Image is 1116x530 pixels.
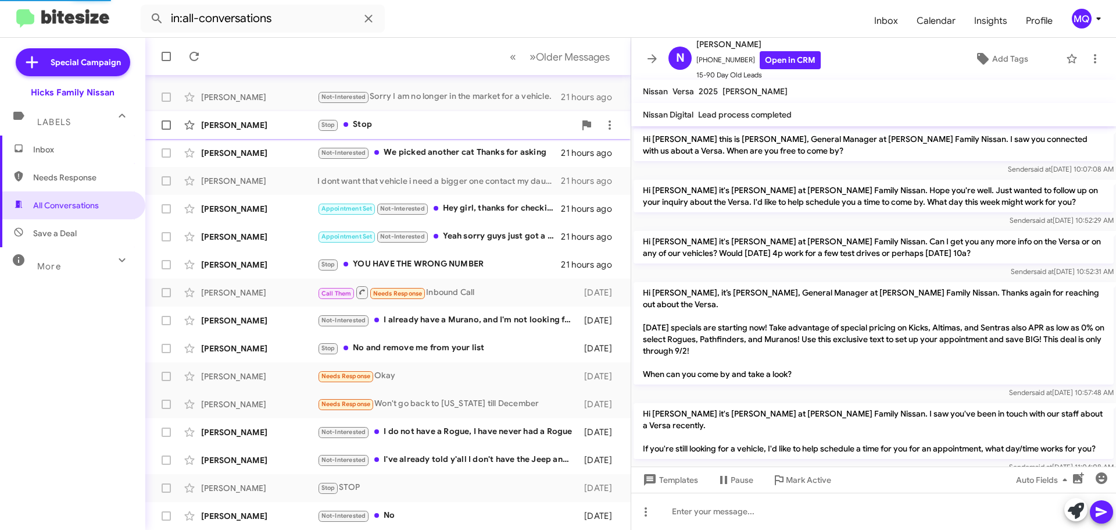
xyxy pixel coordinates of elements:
span: Sender [DATE] 10:52:31 AM [1011,267,1114,276]
div: [PERSON_NAME] [201,203,317,215]
div: [PERSON_NAME] [201,454,317,466]
span: Not-Interested [380,205,425,212]
span: Nissan Digital [643,109,693,120]
div: I've already told y'all I don't have the Jeep any longer I traded it in a year ago [317,453,578,467]
div: Won't go back to [US_STATE] till December [317,397,578,411]
span: N [676,49,685,67]
div: I already have a Murano, and I'm not looking for another vehicle right now. I don't know how this... [317,314,578,327]
span: [PERSON_NAME] [722,86,788,97]
span: Needs Response [321,400,371,408]
div: MQ [1072,9,1092,29]
span: Add Tags [992,48,1028,69]
div: [PERSON_NAME] [201,147,317,159]
a: Special Campaign [16,48,130,76]
span: said at [1032,216,1053,225]
span: Call Them [321,290,352,297]
div: We picked another cat Thanks for asking [317,146,561,159]
span: Stop [321,121,335,129]
div: [PERSON_NAME] [201,175,317,187]
span: All Conversations [33,200,99,211]
span: Pause [731,469,753,490]
span: Not-Interested [321,428,366,436]
span: Inbox [33,144,132,155]
div: [PERSON_NAME] [201,231,317,243]
p: Hi [PERSON_NAME] this is [PERSON_NAME], General Manager at [PERSON_NAME] Family Nissan. I saw you... [634,129,1114,161]
span: [PERSON_NAME] [696,37,821,51]
div: Inbound Call [317,285,578,300]
span: Stop [321,344,335,352]
span: Stop [321,484,335,492]
div: I do not have a Rogue, I have never had a Rogue [317,425,578,439]
p: Hi [PERSON_NAME] it's [PERSON_NAME] at [PERSON_NAME] Family Nissan. I saw you've been in touch wi... [634,403,1114,459]
span: Sender [DATE] 11:04:08 AM [1009,463,1114,471]
span: Needs Response [373,290,423,297]
div: [PERSON_NAME] [201,343,317,354]
div: 21 hours ago [561,203,621,215]
span: Mark Active [786,469,831,490]
span: Needs Response [321,372,371,380]
span: Versa [673,86,694,97]
span: Needs Response [33,172,132,183]
span: Sender [DATE] 10:52:29 AM [1010,216,1114,225]
span: Inbox [865,4,907,38]
button: Auto Fields [1007,469,1081,490]
div: [DATE] [578,426,621,438]
div: Okay [317,369,578,383]
span: Nissan [643,86,668,97]
div: [PERSON_NAME] [201,315,317,326]
span: said at [1033,267,1054,276]
button: Next [523,45,617,69]
div: [DATE] [578,399,621,410]
div: [PERSON_NAME] [201,510,317,522]
span: » [530,49,536,64]
div: YOU HAVE THE WRONG NUMBER [317,258,561,271]
div: No [317,509,578,522]
div: 21 hours ago [561,231,621,243]
div: STOP [317,481,578,495]
a: Calendar [907,4,965,38]
span: 2025 [699,86,718,97]
a: Insights [965,4,1017,38]
div: [DATE] [578,315,621,326]
span: Not-Interested [380,233,425,240]
div: [DATE] [578,454,621,466]
span: said at [1031,165,1051,173]
div: I dont want that vehicle i need a bigger one contact my daughter [PHONE_NUMBER] she will explain [317,175,561,187]
span: Save a Deal [33,227,77,239]
button: Pause [707,469,763,490]
div: 21 hours ago [561,147,621,159]
div: [DATE] [578,482,621,494]
span: Not-Interested [321,149,366,156]
span: Labels [37,117,71,127]
div: Sorry I am no longer in the market for a vehicle. [317,90,561,104]
div: [DATE] [578,287,621,298]
div: [PERSON_NAME] [201,399,317,410]
span: Stop [321,261,335,268]
span: Special Campaign [51,56,121,68]
p: Hi [PERSON_NAME], it’s [PERSON_NAME], General Manager at [PERSON_NAME] Family Nissan. Thanks agai... [634,282,1114,385]
div: 21 hours ago [561,259,621,271]
span: Lead process completed [698,109,792,120]
div: [PERSON_NAME] [201,482,317,494]
div: [DATE] [578,510,621,522]
span: Not-Interested [321,316,366,324]
div: [PERSON_NAME] [201,91,317,103]
p: Hi [PERSON_NAME] it's [PERSON_NAME] at [PERSON_NAME] Family Nissan. Can I get you any more info o... [634,231,1114,264]
span: said at [1032,463,1052,471]
span: Templates [641,469,698,490]
div: [PERSON_NAME] [201,287,317,298]
a: Profile [1017,4,1062,38]
div: Stop [317,118,575,131]
div: [DATE] [578,371,621,382]
button: Templates [631,469,707,490]
div: [DATE] [578,343,621,354]
span: said at [1032,388,1052,397]
button: Add Tags [941,48,1060,69]
button: Mark Active [763,469,840,490]
input: Search [141,5,385,33]
span: Sender [DATE] 10:57:48 AM [1009,388,1114,397]
div: 21 hours ago [561,91,621,103]
span: More [37,261,61,272]
span: « [510,49,516,64]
